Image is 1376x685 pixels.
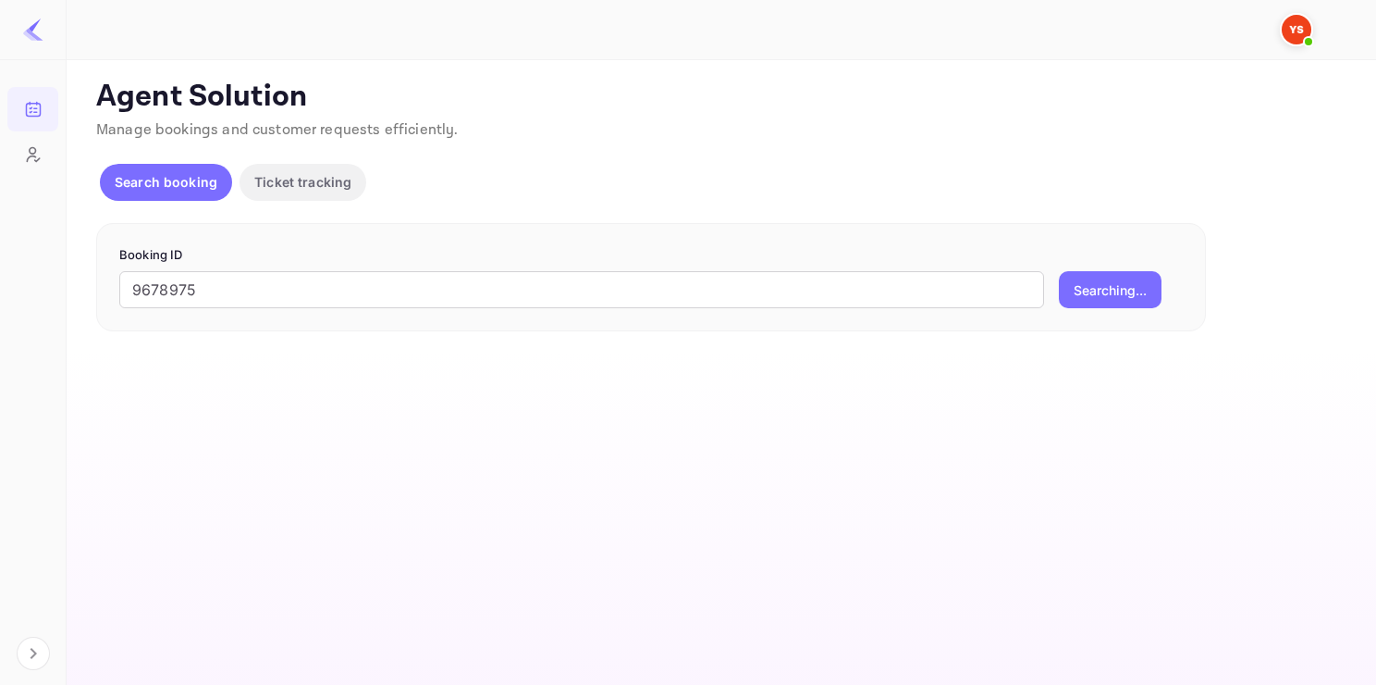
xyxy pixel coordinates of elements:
[119,271,1044,308] input: Enter Booking ID (e.g., 63782194)
[22,19,44,41] img: LiteAPI
[1282,15,1311,44] img: Yandex Support
[7,132,58,175] a: Customers
[254,172,351,192] p: Ticket tracking
[119,246,1183,265] p: Booking ID
[115,172,217,192] p: Search booking
[96,120,459,140] span: Manage bookings and customer requests efficiently.
[96,79,1343,116] p: Agent Solution
[17,637,50,670] button: Expand navigation
[1059,271,1161,308] button: Searching...
[7,87,58,130] a: Bookings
